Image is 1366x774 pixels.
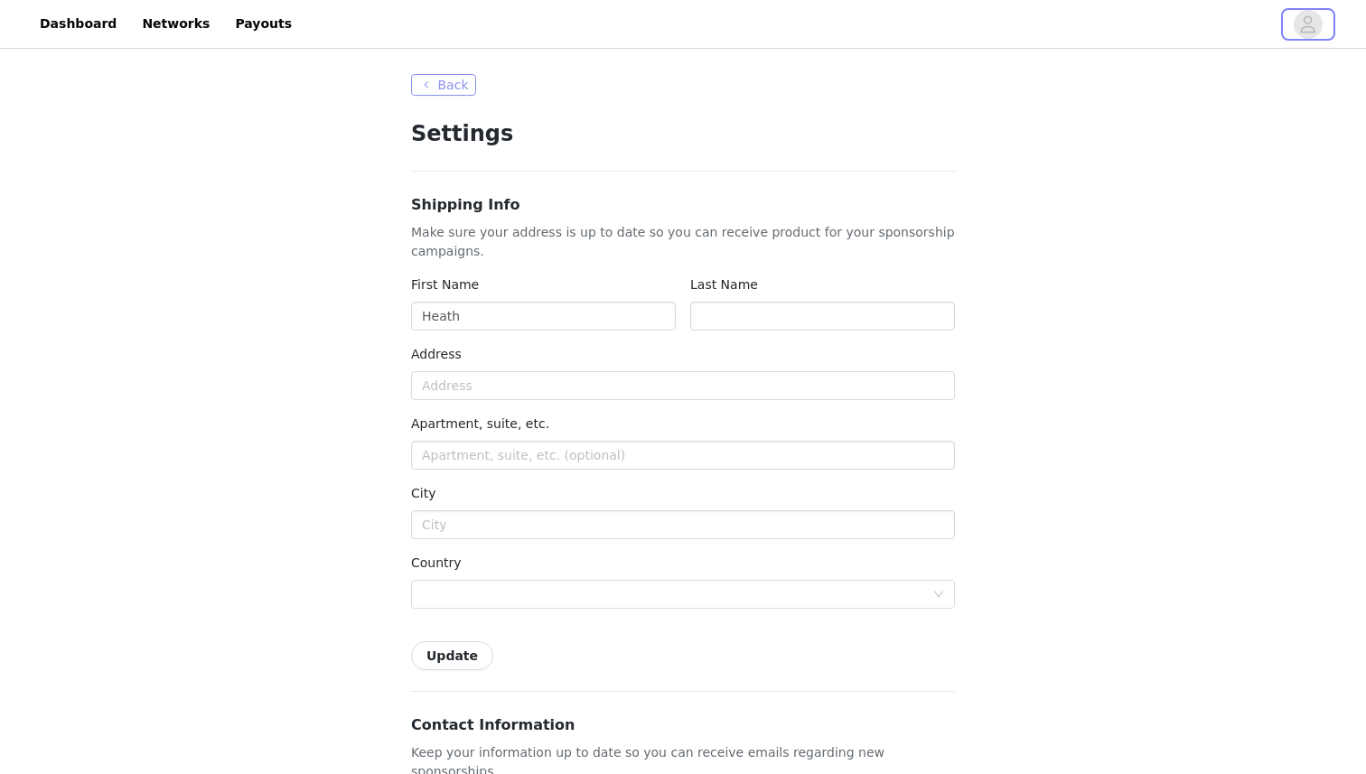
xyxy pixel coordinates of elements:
label: Last Name [690,277,758,292]
input: Address [411,371,955,400]
h3: Shipping Info [411,194,955,216]
button: Update [411,641,493,670]
a: Dashboard [29,4,127,44]
label: Apartment, suite, etc. [411,416,549,431]
label: Country [411,555,462,570]
h1: Settings [411,117,955,150]
p: Make sure your address is up to date so you can receive product for your sponsorship campaigns. [411,223,955,261]
label: Address [411,347,462,361]
label: City [411,486,435,500]
i: icon: down [933,589,944,601]
div: avatar [1299,10,1316,39]
a: Networks [131,4,220,44]
input: Apartment, suite, etc. (optional) [411,441,955,470]
button: Back [411,74,476,96]
label: First Name [411,277,479,292]
input: City [411,510,955,539]
h3: Contact Information [411,714,955,736]
a: Payouts [224,4,303,44]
